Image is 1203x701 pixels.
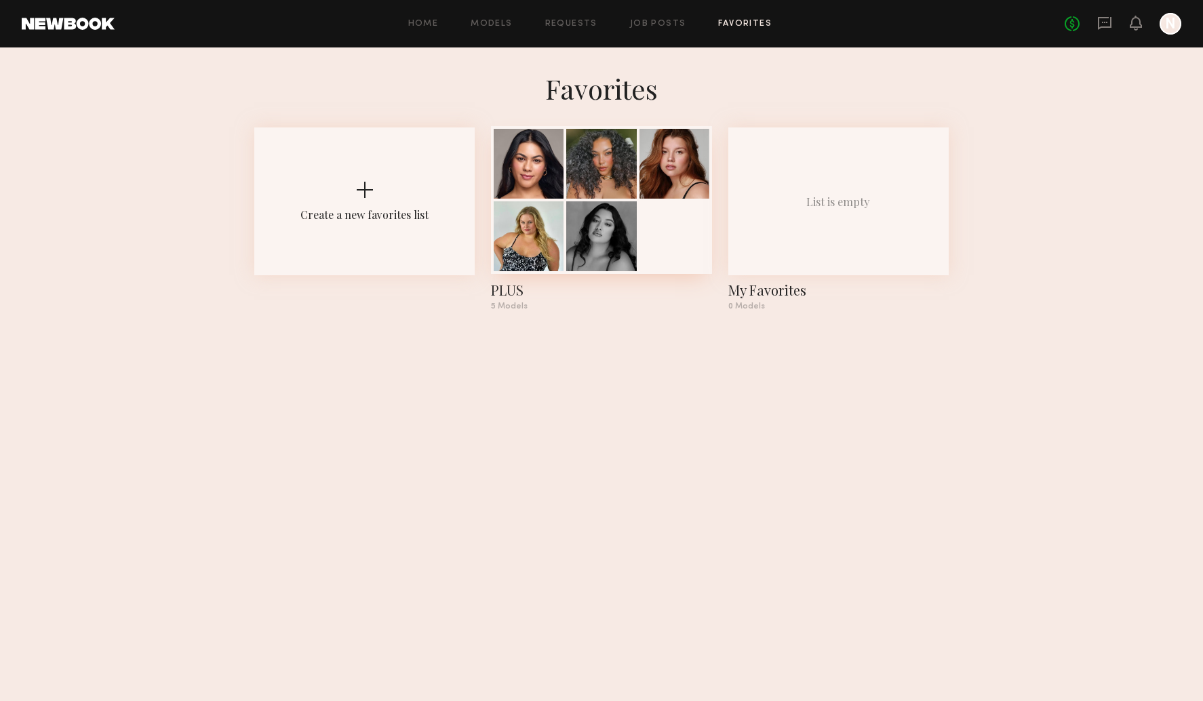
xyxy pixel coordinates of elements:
div: My Favorites [728,281,949,300]
button: Create a new favorites list [254,127,475,321]
div: List is empty [806,195,870,209]
a: Home [408,20,439,28]
a: Models [471,20,512,28]
a: PLUS5 Models [491,127,711,311]
a: List is emptyMy Favorites0 Models [728,127,949,311]
div: 5 Models [491,302,711,311]
div: 0 Models [728,302,949,311]
a: Job Posts [630,20,686,28]
div: Create a new favorites list [300,207,429,222]
div: PLUS [491,281,711,300]
a: Requests [545,20,597,28]
a: N [1160,13,1181,35]
a: Favorites [718,20,772,28]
